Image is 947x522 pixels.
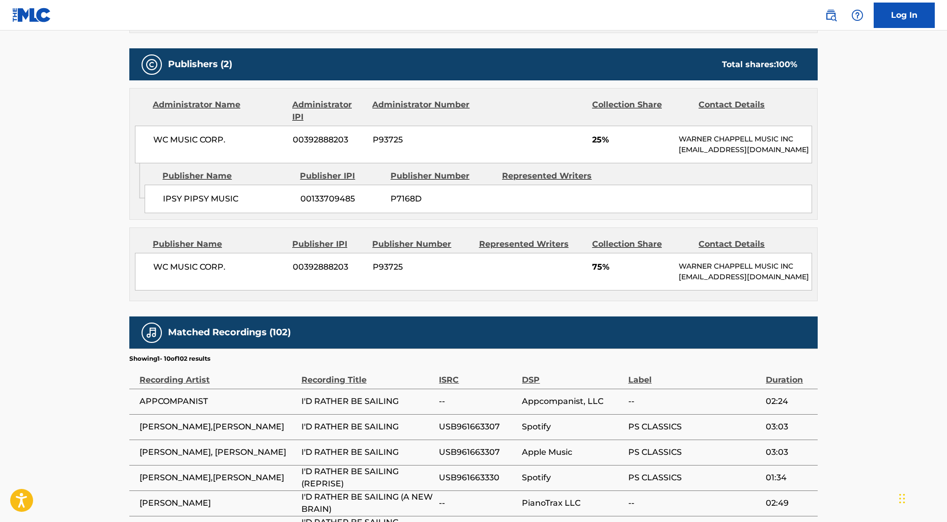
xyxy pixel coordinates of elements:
img: search [825,9,837,21]
span: 01:34 [766,472,813,484]
img: Publishers [146,59,158,71]
p: [EMAIL_ADDRESS][DOMAIN_NAME] [679,144,812,155]
iframe: Chat Widget [896,473,947,522]
div: Publisher IPI [300,170,383,182]
span: WC MUSIC CORP. [153,261,285,273]
div: DSP [522,363,623,386]
div: Contact Details [699,99,797,123]
span: 03:03 [766,446,813,458]
span: PS CLASSICS [628,421,761,433]
p: [EMAIL_ADDRESS][DOMAIN_NAME] [679,272,812,282]
span: [PERSON_NAME] [140,497,296,509]
span: Appcompanist, LLC [522,395,623,408]
p: WARNER CHAPPELL MUSIC INC [679,134,812,144]
img: help [851,9,864,21]
span: USB961663330 [439,472,517,484]
span: IPSY PIPSY MUSIC [163,193,293,205]
span: -- [439,497,517,509]
span: -- [439,395,517,408]
div: Drag [899,483,905,514]
span: Spotify [522,472,623,484]
span: Spotify [522,421,623,433]
span: WC MUSIC CORP. [153,134,285,146]
div: Publisher Name [162,170,292,182]
span: PianoTrax LLC [522,497,623,509]
div: Duration [766,363,813,386]
p: WARNER CHAPPELL MUSIC INC [679,261,812,272]
span: I'D RATHER BE SAILING [301,421,434,433]
div: Administrator Name [153,99,285,123]
div: Administrator Number [372,99,471,123]
span: I'D RATHER BE SAILING [301,395,434,408]
div: Recording Title [301,363,434,386]
span: [PERSON_NAME], [PERSON_NAME] [140,446,296,458]
div: Publisher Number [391,170,494,182]
div: Label [628,363,761,386]
div: Help [847,5,868,25]
span: I'D RATHER BE SAILING (REPRISE) [301,466,434,490]
div: Administrator IPI [292,99,365,123]
span: -- [628,497,761,509]
div: ISRC [439,363,517,386]
span: 25% [592,134,671,146]
span: USB961663307 [439,421,517,433]
span: [PERSON_NAME],[PERSON_NAME] [140,472,296,484]
div: Total shares: [722,59,797,71]
span: 75% [592,261,671,273]
h5: Publishers (2) [168,59,232,70]
span: 00392888203 [293,261,365,273]
span: I'D RATHER BE SAILING [301,446,434,458]
div: Represented Writers [479,238,584,250]
span: PS CLASSICS [628,472,761,484]
img: Matched Recordings [146,327,158,339]
img: MLC Logo [12,8,51,22]
h5: Matched Recordings (102) [168,327,291,338]
div: Collection Share [592,99,691,123]
span: P93725 [373,134,471,146]
span: 03:03 [766,421,813,433]
p: Showing 1 - 10 of 102 results [129,354,210,363]
span: 00133709485 [300,193,383,205]
span: 00392888203 [293,134,365,146]
span: -- [628,395,761,408]
span: USB961663307 [439,446,517,458]
a: Public Search [821,5,841,25]
span: APPCOMPANIST [140,395,296,408]
span: 100 % [776,60,797,69]
span: 02:49 [766,497,813,509]
div: Collection Share [592,238,691,250]
div: Recording Artist [140,363,296,386]
div: Publisher IPI [292,238,365,250]
span: P93725 [373,261,471,273]
span: PS CLASSICS [628,446,761,458]
div: Publisher Name [153,238,285,250]
div: Publisher Number [372,238,471,250]
span: P7168D [391,193,494,205]
div: Represented Writers [502,170,606,182]
span: Apple Music [522,446,623,458]
span: I'D RATHER BE SAILING (A NEW BRAIN) [301,491,434,515]
span: 02:24 [766,395,813,408]
a: Log In [874,3,935,28]
div: Contact Details [699,238,797,250]
span: [PERSON_NAME],[PERSON_NAME] [140,421,296,433]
